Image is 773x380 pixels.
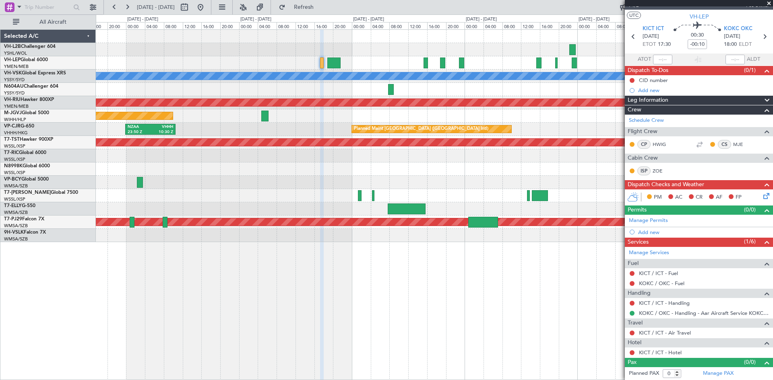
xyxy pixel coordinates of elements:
label: Planned PAX [629,370,659,378]
a: KICT / ICT - Hotel [639,349,682,356]
span: T7-ELLY [4,203,22,208]
a: WMSA/SZB [4,223,28,229]
div: [DATE] - [DATE] [353,16,384,23]
span: All Aircraft [21,19,85,25]
span: ETOT [643,41,656,49]
a: KICT / ICT - Air Travel [639,329,691,336]
span: [DATE] [724,33,740,41]
div: 20:00 [446,22,465,29]
div: 16:00 [540,22,559,29]
a: YSHL/WOL [4,50,27,56]
span: 18:00 [724,41,737,49]
a: WMSA/SZB [4,210,28,216]
span: VH-RIU [4,97,21,102]
span: Refresh [287,4,321,10]
input: Trip Number [25,1,71,13]
div: CS [718,140,731,149]
a: YSSY/SYD [4,90,25,96]
button: UTC [627,12,641,19]
a: KOKC / OKC - Handling - Aar Aircraft Service KOKC / OKC [639,310,769,316]
span: 9H-VSLK [4,230,24,235]
div: 20:00 [559,22,578,29]
a: N604AUChallenger 604 [4,84,58,89]
span: Cabin Crew [628,154,658,163]
div: Planned Maint [GEOGRAPHIC_DATA] ([GEOGRAPHIC_DATA] Intl) [354,123,488,135]
span: VH-LEP [4,58,21,62]
span: Dispatch Checks and Weather [628,180,704,189]
div: ISP [637,166,651,175]
div: 04:00 [258,22,277,29]
div: 08:00 [164,22,183,29]
span: FP [736,193,742,201]
span: Pax [628,358,637,367]
span: Dispatch To-Dos [628,66,668,75]
span: T7-[PERSON_NAME] [4,190,51,195]
div: Add new [638,87,769,94]
span: T7-PJ29 [4,217,22,222]
span: 00:30 [691,31,704,39]
div: Add new [638,229,769,236]
span: N604AU [4,84,24,89]
div: VHHH [150,124,173,130]
span: (0/1) [744,66,756,74]
span: (0/0) [744,205,756,214]
div: 16:00 [89,22,107,29]
div: 16:00 [427,22,446,29]
div: [DATE] - [DATE] [240,16,271,23]
a: YMEN/MEB [4,64,29,70]
span: Services [628,238,649,247]
a: VH-RIUHawker 800XP [4,97,54,102]
div: 08:00 [277,22,296,29]
span: KICT ICT [643,25,664,33]
span: KOKC OKC [724,25,752,33]
a: KICT / ICT - Fuel [639,270,678,277]
div: CID number [639,77,668,84]
div: 12:00 [296,22,314,29]
a: MJE [733,141,751,148]
a: HWIG [653,141,671,148]
span: [DATE] [643,33,659,41]
div: [DATE] - [DATE] [579,16,610,23]
a: WSSL/XSP [4,170,25,176]
input: --:-- [653,55,672,64]
span: T7-RIC [4,150,19,155]
div: 20:00 [220,22,239,29]
a: WMSA/SZB [4,183,28,189]
a: VH-VSKGlobal Express XRS [4,71,66,76]
div: 00:00 [352,22,371,29]
div: 12:00 [183,22,202,29]
div: CP [637,140,651,149]
a: VP-CJRG-650 [4,124,34,129]
span: T7-TST [4,137,20,142]
div: 04:00 [596,22,615,29]
div: 00:00 [126,22,145,29]
a: Schedule Crew [629,117,664,125]
span: Handling [628,289,651,298]
span: Fuel [628,259,639,268]
div: 08:00 [615,22,634,29]
div: 08:00 [389,22,408,29]
span: Hotel [628,338,641,347]
div: 20:00 [107,22,126,29]
div: 08:00 [502,22,521,29]
a: WSSL/XSP [4,196,25,202]
button: Refresh [275,1,323,14]
span: AF [716,193,722,201]
a: KICT / ICT - Handling [639,300,690,306]
span: Travel [628,318,643,328]
a: VHHH/HKG [4,130,28,136]
a: Manage PAX [703,370,734,378]
div: 00:00 [577,22,596,29]
div: 16:00 [314,22,333,29]
a: WIHH/HLP [4,117,26,123]
a: WSSL/XSP [4,143,25,149]
div: [DATE] - [DATE] [127,16,158,23]
span: N8998K [4,164,23,168]
div: 04:00 [371,22,390,29]
div: 00:00 [239,22,258,29]
div: 00:00 [465,22,484,29]
span: VP-CJR [4,124,21,129]
a: M-JGVJGlobal 5000 [4,111,49,115]
span: VP-BCY [4,177,21,182]
a: 9H-VSLKFalcon 7X [4,230,46,235]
